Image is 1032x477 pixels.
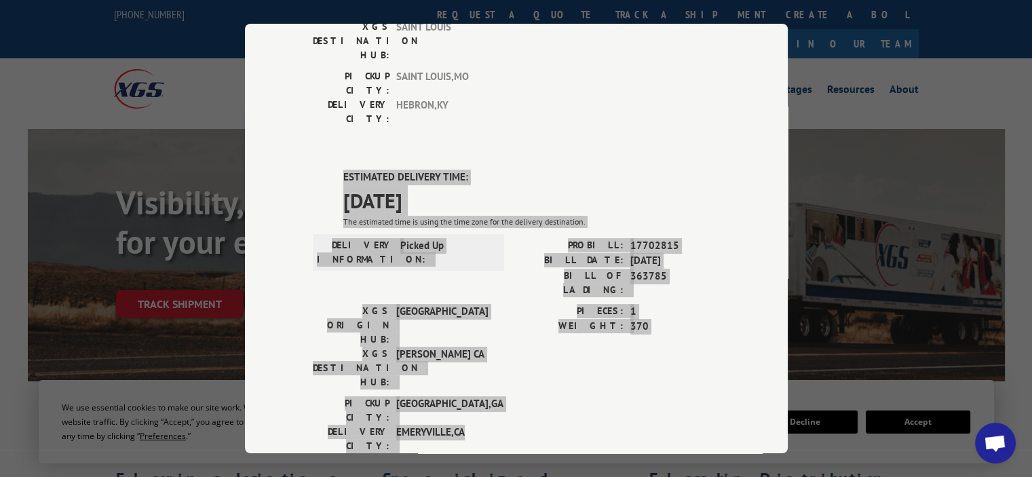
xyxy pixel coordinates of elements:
label: DELIVERY INFORMATION: [317,238,394,267]
label: DELIVERY CITY: [313,425,389,453]
span: [GEOGRAPHIC_DATA] [396,304,488,347]
label: BILL DATE: [516,253,624,269]
label: ESTIMATED DELIVERY TIME: [343,170,720,185]
span: [PERSON_NAME] CA [396,347,488,389]
span: 363785 [630,269,720,297]
span: [DATE] [630,253,720,269]
label: WEIGHT: [516,319,624,335]
label: PICKUP CITY: [313,396,389,425]
label: PROBILL: [516,238,624,254]
label: PICKUP CITY: [313,69,389,98]
span: 370 [630,319,720,335]
div: The estimated time is using the time zone for the delivery destination. [343,216,720,228]
span: Picked Up [400,238,492,267]
label: DELIVERY CITY: [313,98,389,126]
span: SAINT LOUIS , MO [396,69,488,98]
div: Open chat [975,423,1016,463]
span: 1 [630,304,720,320]
span: SAINT LOUIS [396,20,488,62]
span: EMERYVILLE , CA [396,425,488,453]
span: HEBRON , KY [396,98,488,126]
label: XGS ORIGIN HUB: [313,304,389,347]
span: [GEOGRAPHIC_DATA] , GA [396,396,488,425]
span: 17702815 [630,238,720,254]
label: BILL OF LADING: [516,269,624,297]
label: XGS DESTINATION HUB: [313,20,389,62]
span: [DATE] [343,185,720,216]
label: XGS DESTINATION HUB: [313,347,389,389]
label: PIECES: [516,304,624,320]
